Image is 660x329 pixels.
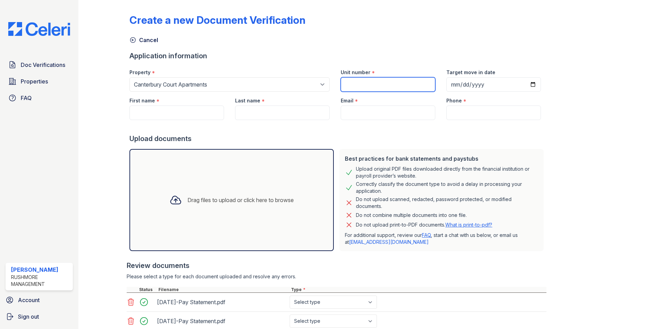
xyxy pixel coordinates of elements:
[129,51,546,61] div: Application information
[341,97,353,104] label: Email
[129,134,546,143] div: Upload documents
[446,69,495,76] label: Target move in date
[129,36,158,44] a: Cancel
[157,287,290,292] div: Filename
[356,196,538,210] div: Do not upload scanned, redacted, password protected, or modified documents.
[18,296,40,304] span: Account
[356,166,538,179] div: Upload original PDF files downloaded directly from the financial institution or payroll provider’...
[6,58,73,72] a: Doc Verifications
[446,97,462,104] label: Phone
[138,287,157,292] div: Status
[21,77,48,86] span: Properties
[11,266,70,274] div: [PERSON_NAME]
[345,154,538,163] div: Best practices for bank statements and paystubs
[11,274,70,288] div: Rushmore Management
[356,181,538,195] div: Correctly classify the document type to avoid a delay in processing your application.
[21,61,65,69] span: Doc Verifications
[235,97,260,104] label: Last name
[6,74,73,88] a: Properties
[129,14,305,26] div: Create a new Document Verification
[3,22,76,36] img: CE_Logo_Blue-a8612792a0a2168367f1c8372b55b34899dd931a85d93a1a3d3e32e68fde9ad4.png
[356,221,492,228] p: Do not upload print-to-PDF documents.
[157,297,287,308] div: [DATE]-Pay Statement.pdf
[356,211,467,219] div: Do not combine multiple documents into one file.
[127,273,546,280] div: Please select a type for each document uploaded and resolve any errors.
[445,222,492,228] a: What is print-to-pdf?
[127,261,546,270] div: Review documents
[341,69,370,76] label: Unit number
[3,293,76,307] a: Account
[3,310,76,323] a: Sign out
[129,69,151,76] label: Property
[349,239,429,245] a: [EMAIL_ADDRESS][DOMAIN_NAME]
[422,232,431,238] a: FAQ
[290,287,546,292] div: Type
[21,94,32,102] span: FAQ
[129,97,155,104] label: First name
[18,312,39,321] span: Sign out
[187,196,294,204] div: Drag files to upload or click here to browse
[6,91,73,105] a: FAQ
[345,232,538,246] p: For additional support, review our , start a chat with us below, or email us at
[157,316,287,327] div: [DATE]-Pay Statement.pdf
